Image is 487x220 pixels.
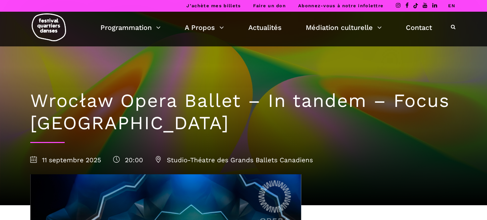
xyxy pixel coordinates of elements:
span: 11 septembre 2025 [30,156,101,164]
a: A Propos [185,22,224,33]
a: EN [448,3,455,8]
a: Abonnez-vous à notre infolettre [298,3,383,8]
h1: Wrocław Opera Ballet – In tandem – Focus [GEOGRAPHIC_DATA] [30,90,457,134]
span: Studio-Théatre des Grands Ballets Canadiens [155,156,313,164]
a: Actualités [248,22,282,33]
a: Contact [406,22,432,33]
a: Programmation [100,22,161,33]
a: J’achète mes billets [186,3,241,8]
img: logo-fqd-med [32,13,66,41]
span: 20:00 [113,156,143,164]
a: Médiation culturelle [306,22,382,33]
a: Faire un don [253,3,286,8]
